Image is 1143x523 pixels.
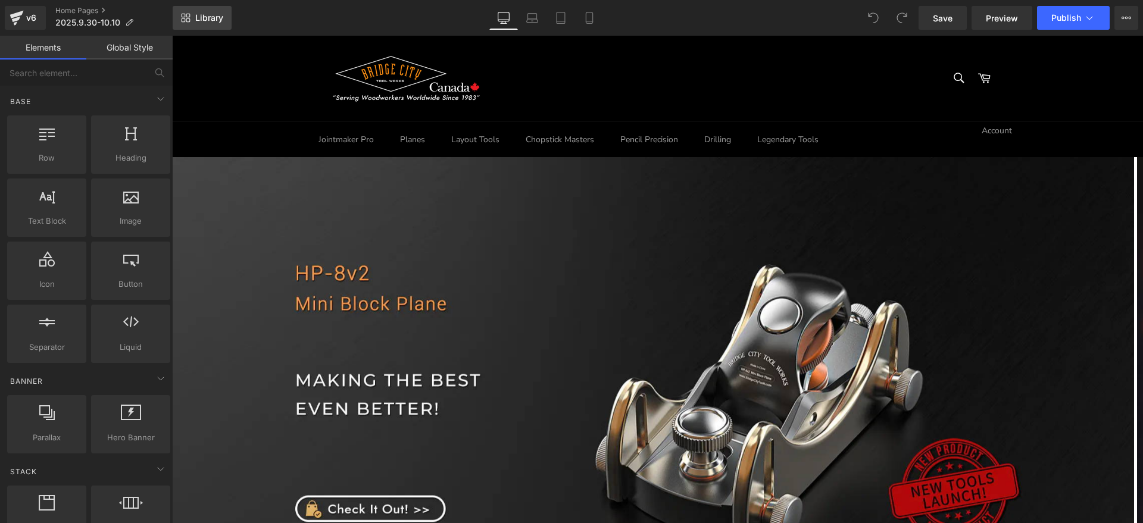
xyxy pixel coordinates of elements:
[195,12,223,23] span: Library
[890,6,914,30] button: Redo
[1037,6,1110,30] button: Publish
[342,86,434,121] a: Chopstick Masters
[546,6,575,30] a: Tablet
[24,10,39,26] div: v6
[9,96,32,107] span: Base
[972,6,1032,30] a: Preview
[55,6,173,15] a: Home Pages
[986,12,1018,24] span: Preview
[1114,6,1138,30] button: More
[520,86,571,121] a: Drilling
[1051,13,1081,23] span: Publish
[861,6,885,30] button: Undo
[267,86,339,121] a: Layout Tools
[95,431,167,444] span: Hero Banner
[95,152,167,164] span: Heading
[933,12,952,24] span: Save
[11,278,83,290] span: Icon
[95,278,167,290] span: Button
[11,431,83,444] span: Parallax
[11,341,83,353] span: Separator
[573,86,658,121] a: Legendary Tools
[575,6,604,30] a: Mobile
[9,375,44,387] span: Banner
[216,86,265,121] a: Planes
[55,18,120,27] span: 2025.9.30-10.10
[798,77,852,112] a: Account
[436,86,518,121] a: Pencil Precision
[489,6,518,30] a: Desktop
[11,152,83,164] span: Row
[95,341,167,353] span: Liquid
[86,36,173,59] a: Global Style
[146,12,313,74] img: Bridge City Tool Works (CA)
[95,215,167,227] span: Image
[5,6,46,30] a: v6
[173,6,232,30] a: New Library
[11,215,83,227] span: Text Block
[9,466,38,477] span: Stack
[135,86,214,121] a: Jointmaker Pro
[518,6,546,30] a: Laptop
